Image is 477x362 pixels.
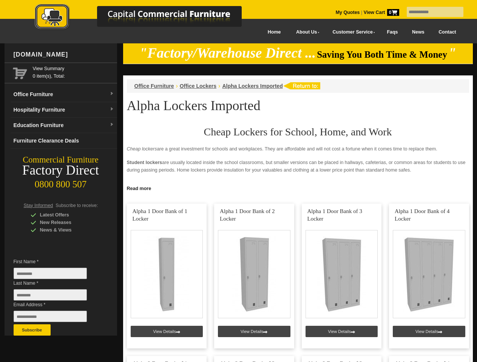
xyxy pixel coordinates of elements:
[127,159,469,174] p: are usually located inside the school classrooms, but smaller versions can be placed in hallways,...
[11,133,117,149] a: Furniture Clearance Deals
[176,82,178,90] li: ›
[11,102,117,118] a: Hospitality Furnituredropdown
[362,10,399,15] a: View Cart0
[127,126,469,138] h2: Cheap Lockers for School, Home, and Work
[324,24,380,41] a: Customer Service
[336,10,360,15] a: My Quotes
[33,65,114,72] a: View Summary
[288,24,324,41] a: About Us
[134,83,174,89] a: Office Furniture
[14,301,98,308] span: Email Address *
[222,83,282,89] a: Alpha Lockers Imported
[283,82,320,89] img: return to
[5,155,117,165] div: Commercial Furniture
[11,43,117,66] div: [DOMAIN_NAME]
[127,180,469,195] p: provide a sense of security for the employees. Since no one can enter or touch the locker, it red...
[127,98,469,113] h1: Alpha Lockers Imported
[123,183,473,192] a: Click to read more
[14,258,98,265] span: First Name *
[405,24,431,41] a: News
[364,10,399,15] strong: View Cart
[14,268,87,279] input: First Name *
[14,4,278,34] a: Capital Commercial Furniture Logo
[110,92,114,96] img: dropdown
[31,211,102,219] div: Latest Offers
[180,83,216,89] a: Office Lockers
[11,118,117,133] a: Education Furnituredropdown
[110,107,114,112] img: dropdown
[5,165,117,176] div: Factory Direct
[14,324,51,336] button: Subscribe
[218,82,220,90] li: ›
[14,279,98,287] span: Last Name *
[139,45,316,61] em: "Factory/Warehouse Direct ...
[24,203,53,208] span: Stay Informed
[317,49,447,60] span: Saving You Both Time & Money
[11,87,117,102] a: Office Furnituredropdown
[387,9,399,16] span: 0
[431,24,463,41] a: Contact
[380,24,405,41] a: Faqs
[56,203,98,208] span: Subscribe to receive:
[14,289,87,301] input: Last Name *
[33,65,114,79] span: 0 item(s), Total:
[127,145,469,153] p: are a great investment for schools and workplaces. They are affordable and will not cost a fortun...
[14,4,278,31] img: Capital Commercial Furniture Logo
[31,219,102,226] div: New Releases
[127,160,162,165] strong: Student lockers
[110,123,114,127] img: dropdown
[31,226,102,234] div: News & Views
[5,175,117,190] div: 0800 800 507
[127,146,157,152] em: Cheap lockers
[14,311,87,322] input: Email Address *
[448,45,456,61] em: "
